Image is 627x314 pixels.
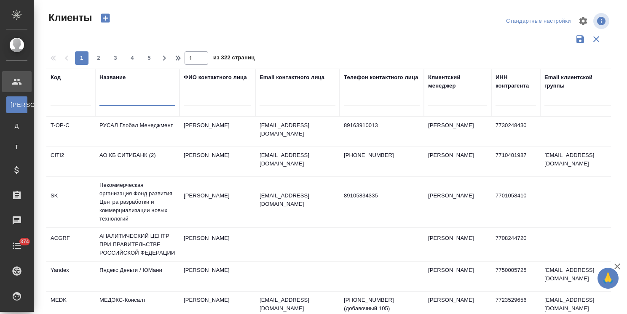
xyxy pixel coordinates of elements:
td: [PERSON_NAME] [180,187,255,217]
td: Некоммерческая организация Фонд развития Центра разработки и коммерциализации новых технологий [95,177,180,227]
p: [PHONE_NUMBER] [344,151,420,160]
span: [PERSON_NAME] [11,101,23,109]
span: Клиенты [46,11,92,24]
button: 🙏 [598,268,619,289]
td: 7730248430 [491,117,540,146]
button: 2 [92,51,105,65]
td: [PERSON_NAME] [424,117,491,146]
td: CITI2 [46,147,95,176]
button: 5 [142,51,156,65]
a: Т [6,138,27,155]
span: из 322 страниц [213,53,255,65]
td: [PERSON_NAME] [424,230,491,259]
td: Yandex [46,262,95,291]
td: 7708244720 [491,230,540,259]
p: 89163910013 [344,121,420,130]
a: Д [6,117,27,134]
div: Клиентский менеджер [428,73,487,90]
span: 🙏 [601,269,615,287]
button: Сохранить фильтры [572,31,588,47]
td: АНАЛИТИЧЕСКИЙ ЦЕНТР ПРИ ПРАВИТЕЛЬСТВЕ РОССИЙСКОЙ ФЕДЕРАЦИИ [95,228,180,261]
button: Сбросить фильтры [588,31,604,47]
td: [PERSON_NAME] [424,262,491,291]
span: Посмотреть информацию [593,13,611,29]
a: [PERSON_NAME] [6,96,27,113]
td: 7701058410 [491,187,540,217]
td: [PERSON_NAME] [180,147,255,176]
p: [EMAIL_ADDRESS][DOMAIN_NAME] [260,151,335,168]
div: Телефон контактного лица [344,73,418,82]
span: Д [11,122,23,130]
a: 374 [2,235,32,256]
div: Название [99,73,126,82]
td: [PERSON_NAME] [180,230,255,259]
span: 5 [142,54,156,62]
p: [PHONE_NUMBER] (добавочный 105) [344,296,420,313]
div: ФИО контактного лица [184,73,247,82]
button: Создать [95,11,115,25]
td: [PERSON_NAME] [424,187,491,217]
div: Email контактного лица [260,73,324,82]
span: 374 [15,237,34,246]
span: 2 [92,54,105,62]
p: [EMAIL_ADDRESS][DOMAIN_NAME] [260,192,335,208]
div: Код [51,73,61,82]
span: 4 [126,54,139,62]
td: Яндекс Деньги / ЮМани [95,262,180,291]
td: [PERSON_NAME] [424,147,491,176]
p: [EMAIL_ADDRESS][DOMAIN_NAME] [260,121,335,138]
td: T-OP-C [46,117,95,146]
td: 7710401987 [491,147,540,176]
span: Т [11,143,23,151]
button: 4 [126,51,139,65]
span: 3 [109,54,122,62]
td: [PERSON_NAME] [180,262,255,291]
td: [PERSON_NAME] [180,117,255,146]
td: ACGRF [46,230,95,259]
div: split button [504,15,573,28]
div: ИНН контрагента [496,73,536,90]
td: 7750005725 [491,262,540,291]
div: Email клиентской группы [544,73,612,90]
td: SK [46,187,95,217]
td: АО КБ СИТИБАНК (2) [95,147,180,176]
button: 3 [109,51,122,65]
td: РУСАЛ Глобал Менеджмент [95,117,180,146]
p: [EMAIL_ADDRESS][DOMAIN_NAME] [260,296,335,313]
td: [EMAIL_ADDRESS][DOMAIN_NAME] [540,147,616,176]
span: Настроить таблицу [573,11,593,31]
td: [EMAIL_ADDRESS][DOMAIN_NAME] [540,262,616,291]
p: 89105834335 [344,192,420,200]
